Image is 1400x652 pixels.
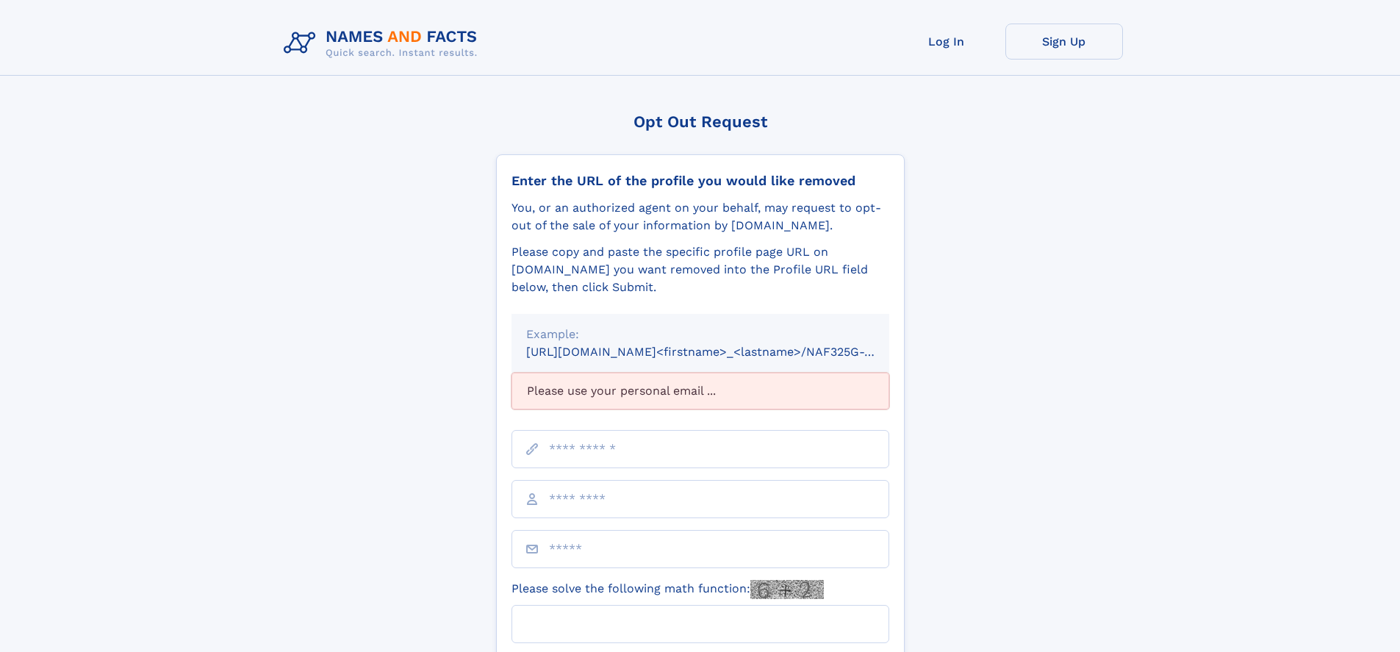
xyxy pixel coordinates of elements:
div: Please copy and paste the specific profile page URL on [DOMAIN_NAME] you want removed into the Pr... [511,243,889,296]
div: Opt Out Request [496,112,905,131]
div: Example: [526,326,875,343]
small: [URL][DOMAIN_NAME]<firstname>_<lastname>/NAF325G-xxxxxxxx [526,345,917,359]
a: Log In [888,24,1005,60]
a: Sign Up [1005,24,1123,60]
img: Logo Names and Facts [278,24,489,63]
div: You, or an authorized agent on your behalf, may request to opt-out of the sale of your informatio... [511,199,889,234]
div: Enter the URL of the profile you would like removed [511,173,889,189]
label: Please solve the following math function: [511,580,824,599]
div: Please use your personal email ... [511,373,889,409]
